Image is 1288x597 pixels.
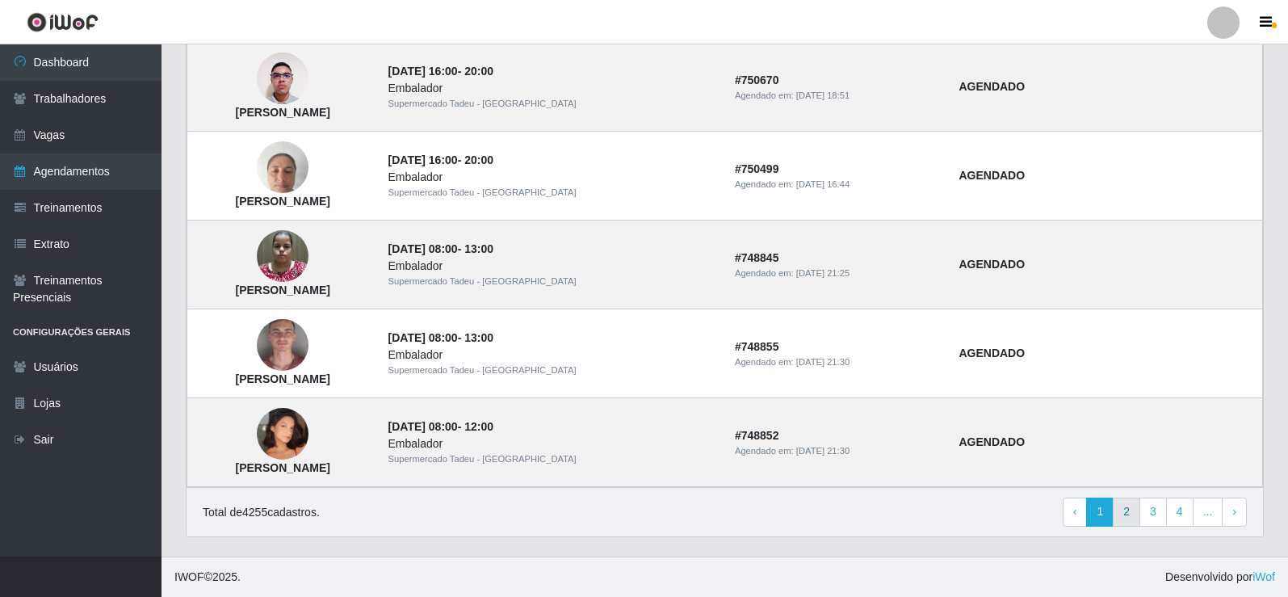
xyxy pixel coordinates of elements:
[1232,505,1236,518] span: ›
[1086,498,1114,527] a: 1
[388,331,458,344] time: [DATE] 08:00
[388,242,458,255] time: [DATE] 08:00
[257,292,308,399] img: Michel Ferreira Gangorra de Sales
[796,446,850,456] time: [DATE] 21:30
[796,90,850,100] time: [DATE] 18:51
[796,268,850,278] time: [DATE] 21:25
[464,242,493,255] time: 13:00
[464,331,493,344] time: 13:00
[735,444,940,458] div: Agendado em:
[257,389,308,481] img: Melissa Sousa Andrade
[464,420,493,433] time: 12:00
[388,65,493,78] strong: -
[1063,498,1088,527] a: Previous
[388,331,493,344] strong: -
[388,242,493,255] strong: -
[1166,498,1194,527] a: 4
[236,461,330,474] strong: [PERSON_NAME]
[959,258,1025,271] strong: AGENDADO
[735,178,940,191] div: Agendado em:
[735,267,940,280] div: Agendado em:
[1073,505,1077,518] span: ‹
[1252,570,1275,583] a: iWof
[1063,498,1247,527] nav: pagination
[27,12,99,32] img: CoreUI Logo
[236,284,330,296] strong: [PERSON_NAME]
[388,153,493,166] strong: -
[388,347,715,364] div: Embalador
[236,195,330,208] strong: [PERSON_NAME]
[796,179,850,189] time: [DATE] 16:44
[388,80,715,97] div: Embalador
[1113,498,1140,527] a: 2
[236,106,330,119] strong: [PERSON_NAME]
[388,97,715,111] div: Supermercado Tadeu - [GEOGRAPHIC_DATA]
[735,251,779,264] strong: # 748845
[257,222,308,291] img: Mayla Micaeli Santos Silva
[1222,498,1247,527] a: Next
[959,435,1025,448] strong: AGENDADO
[388,364,715,377] div: Supermercado Tadeu - [GEOGRAPHIC_DATA]
[959,347,1025,359] strong: AGENDADO
[1193,498,1223,527] a: ...
[174,569,241,586] span: © 2025 .
[257,44,308,113] img: Vinicius Ferreira Silva
[388,169,715,186] div: Embalador
[203,504,320,521] p: Total de 4255 cadastros.
[388,452,715,466] div: Supermercado Tadeu - [GEOGRAPHIC_DATA]
[388,435,715,452] div: Embalador
[959,169,1025,182] strong: AGENDADO
[236,372,330,385] strong: [PERSON_NAME]
[257,133,308,202] img: Raquel Aciole santos cavalcante
[735,74,779,86] strong: # 750670
[388,420,458,433] time: [DATE] 08:00
[959,80,1025,93] strong: AGENDADO
[174,570,204,583] span: IWOF
[388,420,493,433] strong: -
[464,153,493,166] time: 20:00
[735,89,940,103] div: Agendado em:
[1139,498,1167,527] a: 3
[388,153,458,166] time: [DATE] 16:00
[388,275,715,288] div: Supermercado Tadeu - [GEOGRAPHIC_DATA]
[735,355,940,369] div: Agendado em:
[388,258,715,275] div: Embalador
[796,357,850,367] time: [DATE] 21:30
[735,429,779,442] strong: # 748852
[735,162,779,175] strong: # 750499
[464,65,493,78] time: 20:00
[735,340,779,353] strong: # 748855
[388,65,458,78] time: [DATE] 16:00
[1165,569,1275,586] span: Desenvolvido por
[388,186,715,200] div: Supermercado Tadeu - [GEOGRAPHIC_DATA]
